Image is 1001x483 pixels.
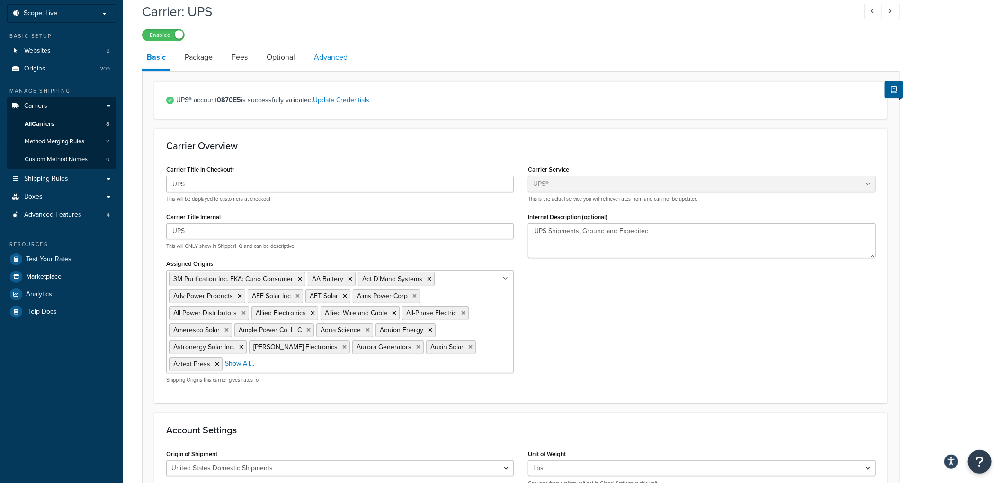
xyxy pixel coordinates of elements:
[321,325,361,335] span: Aqua Science
[24,211,81,219] span: Advanced Features
[24,102,47,110] span: Carriers
[7,115,116,133] a: AllCarriers8
[173,342,234,352] span: Astronergy Solar Inc.
[7,206,116,224] li: Advanced Features
[357,291,408,301] span: Aims Power Corp
[24,65,45,73] span: Origins
[100,65,110,73] span: 209
[430,342,464,352] span: Auxin Solar
[380,325,423,335] span: Aquion Energy
[142,46,170,71] a: Basic
[357,342,411,352] span: Aurora Generators
[7,268,116,285] a: Marketplace
[882,4,900,19] a: Next Record
[7,170,116,188] a: Shipping Rules
[7,151,116,168] li: Custom Method Names
[166,213,221,220] label: Carrier Title Internal
[26,290,52,299] span: Analytics
[24,9,57,18] span: Scope: Live
[252,291,291,301] span: AEE Solar Inc
[528,450,566,457] label: Unit of Weight
[166,450,217,457] label: Origin of Shipment
[7,42,116,60] li: Websites
[310,291,338,301] span: AET Solar
[262,46,300,69] a: Optional
[25,120,54,128] span: All Carriers
[362,274,422,284] span: Act D'Mand Systems
[180,46,217,69] a: Package
[7,133,116,150] li: Method Merging Rules
[25,138,84,146] span: Method Merging Rules
[406,308,456,318] span: All-Phase Electric
[885,81,903,98] button: Show Help Docs
[968,450,992,474] button: Open Resource Center
[25,156,88,164] span: Custom Method Names
[173,274,293,284] span: 3M Purification Inc. FKA: Cuno Consumer
[7,32,116,40] div: Basic Setup
[106,120,109,128] span: 8
[143,29,184,41] label: Enabled
[24,175,68,183] span: Shipping Rules
[7,188,116,206] a: Boxes
[528,213,608,220] label: Internal Description (optional)
[7,97,116,115] a: Carriers
[7,42,116,60] a: Websites2
[166,425,876,435] h3: Account Settings
[7,60,116,78] a: Origins209
[7,97,116,169] li: Carriers
[166,166,234,174] label: Carrier Title in Checkout
[166,243,514,250] p: This will ONLY show in ShipperHQ and can be descriptive
[166,260,213,267] label: Assigned Origins
[528,223,876,258] textarea: UPS Shipments, Ground and Expedited
[313,95,369,105] a: Update Credentials
[309,46,352,69] a: Advanced
[7,303,116,320] a: Help Docs
[312,274,343,284] span: AA Battery
[166,377,514,384] p: Shipping Origins this carrier gives rates for
[256,308,306,318] span: Allied Electronics
[107,47,110,55] span: 2
[7,151,116,168] a: Custom Method Names0
[217,95,241,105] strong: 0870E5
[26,255,71,263] span: Test Your Rates
[7,87,116,95] div: Manage Shipping
[864,4,883,19] a: Previous Record
[7,206,116,224] a: Advanced Features4
[24,47,51,55] span: Websites
[24,193,43,201] span: Boxes
[7,60,116,78] li: Origins
[225,359,254,369] a: Show All...
[173,359,210,369] span: Aztext Press
[7,240,116,248] div: Resources
[528,166,569,173] label: Carrier Service
[253,342,338,352] span: [PERSON_NAME] Electronics
[176,94,876,107] span: UPS® account is successfully validated.
[142,2,847,21] h1: Carrier: UPS
[7,133,116,150] a: Method Merging Rules2
[227,46,252,69] a: Fees
[26,273,62,281] span: Marketplace
[106,138,109,146] span: 2
[173,325,220,335] span: Ameresco Solar
[166,141,876,151] h3: Carrier Overview
[325,308,387,318] span: Allied Wire and Cable
[26,308,57,316] span: Help Docs
[166,195,514,202] p: This will be displayed to customers at checkout
[239,325,302,335] span: Ample Power Co. LLC
[106,156,109,164] span: 0
[7,251,116,268] a: Test Your Rates
[173,308,237,318] span: All Power Distributors
[107,211,110,219] span: 4
[7,286,116,303] a: Analytics
[528,195,876,202] p: This is the actual service you will retrieve rates from and can not be updated
[173,291,233,301] span: Adv Power Products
